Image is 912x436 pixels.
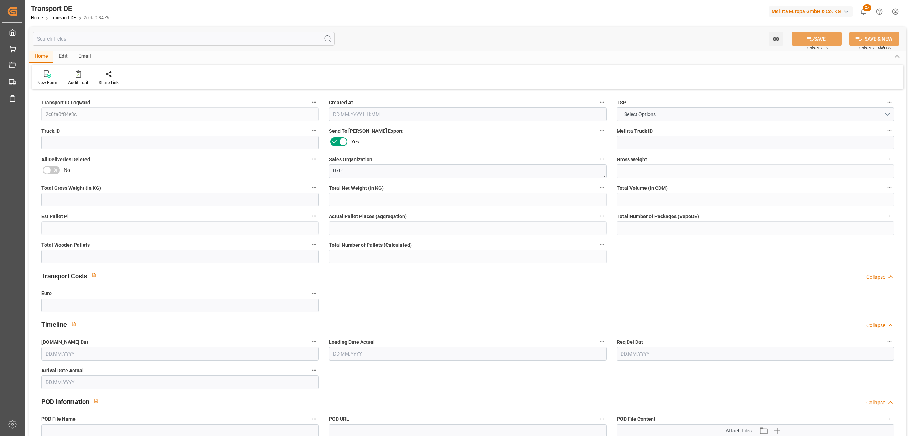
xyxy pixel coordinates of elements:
[41,241,90,249] span: Total Wooden Pallets
[885,98,894,107] button: TSP
[310,414,319,424] button: POD File Name
[597,126,607,135] button: Send To [PERSON_NAME] Export
[41,271,87,281] h2: Transport Costs
[310,240,319,249] button: Total Wooden Pallets
[866,273,885,281] div: Collapse
[885,154,894,164] button: Gross Weight
[329,338,375,346] span: Loading Date Actual
[871,4,887,20] button: Help Center
[597,337,607,346] button: Loading Date Actual
[617,415,655,423] span: POD File Content
[329,107,606,121] input: DD.MM.YYYY HH:MM
[807,45,828,51] span: Ctrl/CMD + S
[885,183,894,192] button: Total Volume (in CDM)
[41,99,90,106] span: Transport ID Logward
[41,156,90,163] span: All Deliveries Deleted
[617,107,894,121] button: open menu
[41,347,319,361] input: DD.MM.YYYY
[617,184,668,192] span: Total Volume (in CDM)
[329,213,407,220] span: Actual Pallet Places (aggregation)
[33,32,335,46] input: Search Fields
[53,51,73,63] div: Edit
[329,99,353,106] span: Created At
[87,268,101,282] button: View description
[597,414,607,424] button: POD URL
[617,213,699,220] span: Total Number of Packages (VepoDE)
[329,415,349,423] span: POD URL
[41,415,76,423] span: POD File Name
[859,45,891,51] span: Ctrl/CMD + Shift + S
[41,184,101,192] span: Total Gross Weight (in KG)
[310,366,319,375] button: Arrival Date Actual
[866,322,885,329] div: Collapse
[617,156,647,163] span: Gross Weight
[41,397,89,406] h2: POD Information
[329,127,403,135] span: Send To [PERSON_NAME] Export
[597,154,607,164] button: Sales Organization
[41,213,69,220] span: Est Pallet Pl
[849,32,899,46] button: SAVE & NEW
[73,51,97,63] div: Email
[855,4,871,20] button: show 27 new notifications
[329,156,372,163] span: Sales Organization
[310,211,319,221] button: Est Pallet Pl
[769,32,783,46] button: open menu
[885,337,894,346] button: Req Del Dat
[351,138,359,146] span: Yes
[597,240,607,249] button: Total Number of Pallets (Calculated)
[885,126,894,135] button: Melitta Truck ID
[617,99,626,106] span: TSP
[310,289,319,298] button: Euro
[885,414,894,424] button: POD File Content
[67,317,81,331] button: View description
[866,399,885,406] div: Collapse
[329,347,606,361] input: DD.MM.YYYY
[769,5,855,18] button: Melitta Europa GmbH & Co. KG
[617,127,653,135] span: Melitta Truck ID
[863,4,871,11] span: 27
[41,127,60,135] span: Truck ID
[310,126,319,135] button: Truck ID
[41,367,84,374] span: Arrival Date Actual
[310,337,319,346] button: [DOMAIN_NAME] Dat
[329,241,412,249] span: Total Number of Pallets (Calculated)
[329,184,384,192] span: Total Net Weight (in KG)
[89,394,103,408] button: View description
[99,79,119,86] div: Share Link
[621,111,659,118] span: Select Options
[597,211,607,221] button: Actual Pallet Places (aggregation)
[41,320,67,329] h2: Timeline
[597,98,607,107] button: Created At
[31,15,43,20] a: Home
[617,338,643,346] span: Req Del Dat
[64,167,70,174] span: No
[329,164,606,178] textarea: 0701
[769,6,853,17] div: Melitta Europa GmbH & Co. KG
[726,427,752,435] span: Attach Files
[310,98,319,107] button: Transport ID Logward
[792,32,842,46] button: SAVE
[617,347,894,361] input: DD.MM.YYYY
[310,183,319,192] button: Total Gross Weight (in KG)
[37,79,57,86] div: New Form
[31,3,110,14] div: Transport DE
[885,211,894,221] button: Total Number of Packages (VepoDE)
[29,51,53,63] div: Home
[68,79,88,86] div: Audit Trail
[51,15,76,20] a: Transport DE
[310,154,319,164] button: All Deliveries Deleted
[597,183,607,192] button: Total Net Weight (in KG)
[41,338,88,346] span: [DOMAIN_NAME] Dat
[41,290,52,297] span: Euro
[41,375,319,389] input: DD.MM.YYYY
